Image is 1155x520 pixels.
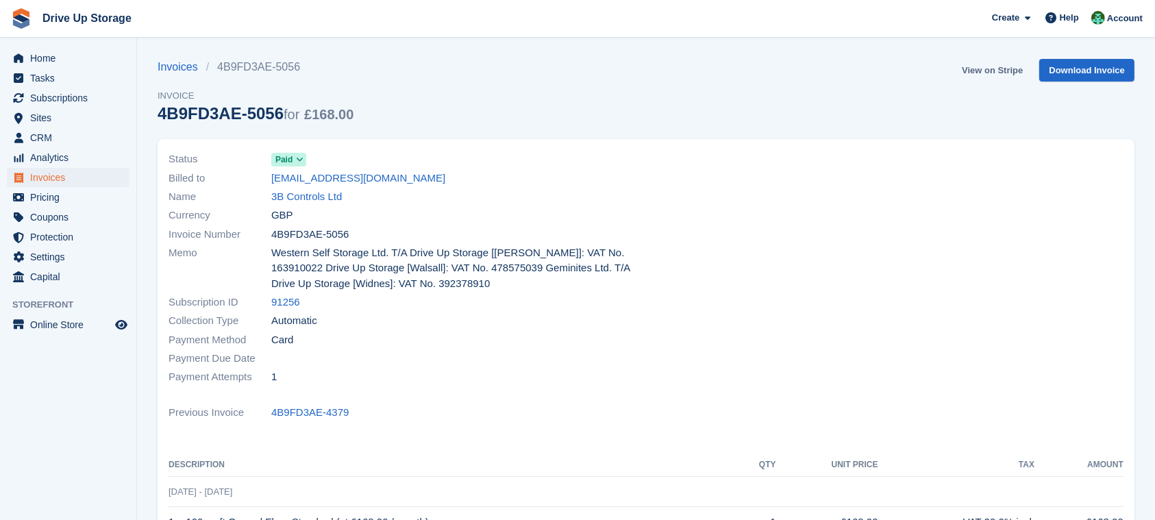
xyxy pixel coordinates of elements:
[7,267,129,286] a: menu
[271,313,317,329] span: Automatic
[11,8,32,29] img: stora-icon-8386f47178a22dfd0bd8f6a31ec36ba5ce8667c1dd55bd0f319d3a0aa187defe.svg
[284,107,299,122] span: for
[169,295,271,310] span: Subscription ID
[7,69,129,88] a: menu
[304,107,353,122] span: £168.00
[169,369,271,385] span: Payment Attempts
[30,108,112,127] span: Sites
[30,227,112,247] span: Protection
[956,59,1028,82] a: View on Stripe
[878,454,1034,476] th: Tax
[7,227,129,247] a: menu
[1091,11,1105,25] img: Camille
[169,332,271,348] span: Payment Method
[30,315,112,334] span: Online Store
[992,11,1019,25] span: Create
[275,153,293,166] span: Paid
[37,7,137,29] a: Drive Up Storage
[169,151,271,167] span: Status
[7,49,129,68] a: menu
[271,295,300,310] a: 91256
[30,267,112,286] span: Capital
[30,247,112,267] span: Settings
[271,227,349,243] span: 4B9FD3AE-5056
[158,104,353,123] div: 4B9FD3AE-5056
[1034,454,1123,476] th: Amount
[271,332,294,348] span: Card
[169,405,271,421] span: Previous Invoice
[30,128,112,147] span: CRM
[158,89,353,103] span: Invoice
[1039,59,1134,82] a: Download Invoice
[169,227,271,243] span: Invoice Number
[7,88,129,108] a: menu
[169,171,271,186] span: Billed to
[271,151,306,167] a: Paid
[30,188,112,207] span: Pricing
[7,128,129,147] a: menu
[7,148,129,167] a: menu
[158,59,353,75] nav: breadcrumbs
[271,369,277,385] span: 1
[271,405,349,421] a: 4B9FD3AE-4379
[169,351,271,367] span: Payment Due Date
[12,298,136,312] span: Storefront
[7,208,129,227] a: menu
[739,454,776,476] th: QTY
[169,454,739,476] th: Description
[30,88,112,108] span: Subscriptions
[30,49,112,68] span: Home
[1107,12,1143,25] span: Account
[30,208,112,227] span: Coupons
[30,168,112,187] span: Invoices
[271,171,445,186] a: [EMAIL_ADDRESS][DOMAIN_NAME]
[30,69,112,88] span: Tasks
[169,313,271,329] span: Collection Type
[271,208,293,223] span: GBP
[169,486,232,497] span: [DATE] - [DATE]
[7,247,129,267] a: menu
[158,59,206,75] a: Invoices
[30,148,112,167] span: Analytics
[7,315,129,334] a: menu
[7,168,129,187] a: menu
[169,208,271,223] span: Currency
[169,245,271,292] span: Memo
[271,189,342,205] a: 3B Controls Ltd
[1060,11,1079,25] span: Help
[7,108,129,127] a: menu
[271,245,638,292] span: Western Self Storage Ltd. T/A Drive Up Storage [[PERSON_NAME]]: VAT No. 163910022 Drive Up Storag...
[113,317,129,333] a: Preview store
[169,189,271,205] span: Name
[7,188,129,207] a: menu
[776,454,878,476] th: Unit Price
